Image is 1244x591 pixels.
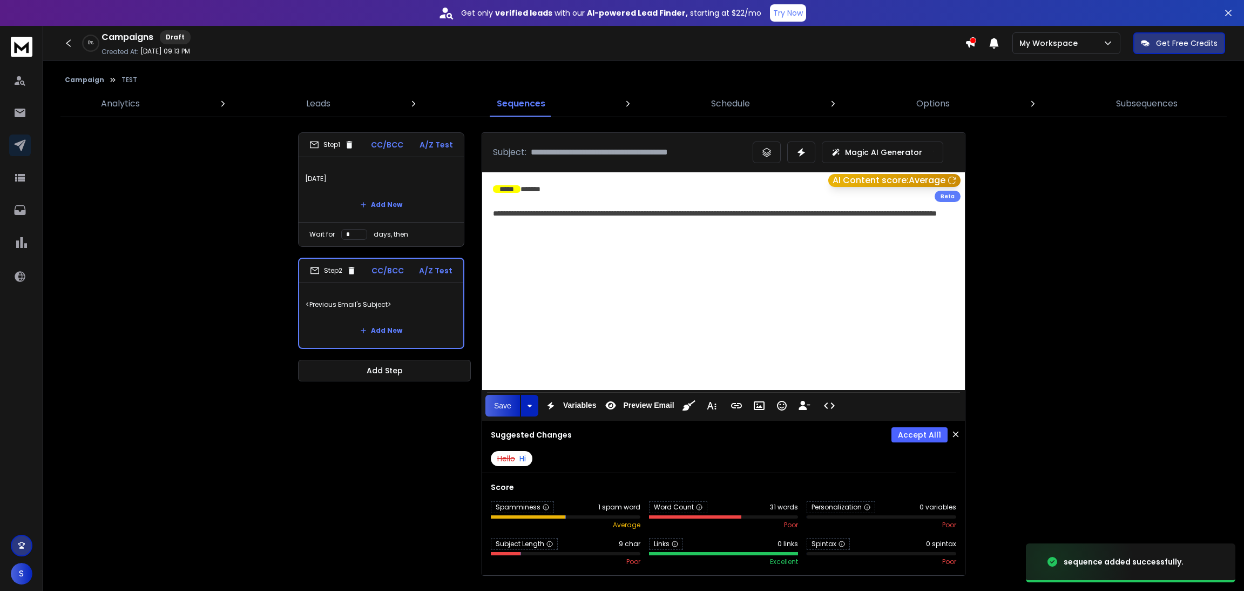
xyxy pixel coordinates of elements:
[11,563,32,585] button: S
[770,503,798,512] span: 31 words
[561,401,599,410] span: Variables
[819,395,840,417] button: Code View
[772,395,792,417] button: Emoticons
[101,97,140,110] p: Analytics
[371,139,403,150] p: CC/BCC
[1116,97,1178,110] p: Subsequences
[298,258,464,349] li: Step2CC/BCCA/Z Test<Previous Email's Subject>Add New
[1019,38,1082,49] p: My Workspace
[822,142,943,163] button: Magic AI Generator
[777,540,798,548] span: 0 links
[495,8,552,18] strong: verified leads
[305,164,457,194] p: [DATE]
[845,147,922,158] p: Magic AI Generator
[711,97,750,110] p: Schedule
[942,558,956,566] span: poor
[306,97,330,110] p: Leads
[679,395,699,417] button: Clean HTML
[705,91,756,117] a: Schedule
[11,37,32,57] img: logo
[649,501,707,513] span: Word Count
[88,40,93,46] p: 0 %
[935,191,961,202] div: Beta
[140,47,190,56] p: [DATE] 09:13 PM
[419,265,452,276] p: A/Z Test
[891,427,948,442] button: Accept All1
[649,538,683,550] span: Links
[461,8,761,18] p: Get only with our starting at $22/mo
[770,4,806,22] button: Try Now
[491,482,956,493] h3: Score
[613,521,640,529] span: average
[600,395,676,417] button: Preview Email
[351,194,411,216] button: Add New
[160,30,191,44] div: Draft
[298,360,471,381] button: Add Step
[497,97,545,110] p: Sequences
[310,266,356,276] div: Step 2
[420,139,453,150] p: A/Z Test
[374,230,408,239] p: days, then
[65,76,104,84] button: Campaign
[485,395,520,417] button: Save
[773,8,803,18] p: Try Now
[942,521,956,529] span: poor
[598,503,640,512] span: 1 spam word
[1110,91,1184,117] a: Subsequences
[1156,38,1218,49] p: Get Free Credits
[102,31,153,44] h1: Campaigns
[300,91,337,117] a: Leads
[306,290,457,320] p: <Previous Email's Subject>
[784,521,798,529] span: poor
[1133,32,1225,54] button: Get Free Credits
[770,558,798,566] span: excellent
[497,453,515,464] span: Hello
[807,538,850,550] span: Spintax
[298,132,464,247] li: Step1CC/BCCA/Z Test[DATE]Add NewWait fordays, then
[102,48,138,56] p: Created At:
[94,91,146,117] a: Analytics
[626,558,640,566] span: poor
[519,453,526,464] span: Hi
[490,91,552,117] a: Sequences
[916,97,950,110] p: Options
[491,429,572,440] h3: Suggested Changes
[807,501,875,513] span: Personalization
[910,91,956,117] a: Options
[828,174,961,187] button: AI Content score:Average
[701,395,722,417] button: More Text
[309,140,354,150] div: Step 1
[540,395,599,417] button: Variables
[1064,556,1184,567] div: sequence added successfully.
[794,395,815,417] button: Insert Unsubscribe Link
[491,501,554,513] span: Spamminess
[587,8,688,18] strong: AI-powered Lead Finder,
[920,503,956,512] span: 0 variables
[121,76,137,84] p: TEST
[619,540,640,548] span: 9 char
[926,540,956,548] span: 0 spintax
[621,401,676,410] span: Preview Email
[371,265,404,276] p: CC/BCC
[309,230,335,239] p: Wait for
[351,320,411,341] button: Add New
[491,538,558,550] span: Subject Length
[493,146,526,159] p: Subject:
